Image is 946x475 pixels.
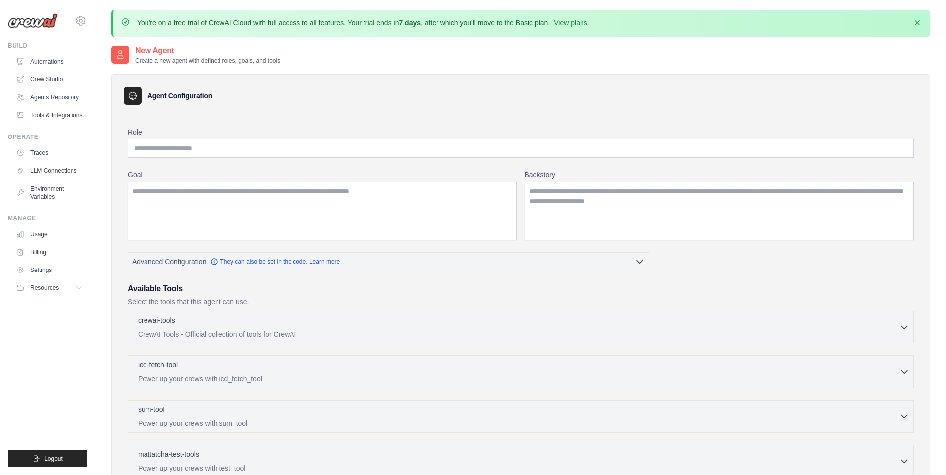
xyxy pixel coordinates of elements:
[525,170,914,180] label: Backstory
[138,315,175,325] p: crewai-tools
[138,463,899,473] p: Power up your crews with test_tool
[128,253,649,271] button: Advanced Configuration They can also be set in the code. Learn more
[8,13,58,28] img: Logo
[8,42,87,50] div: Build
[128,283,914,295] h3: Available Tools
[128,170,517,180] label: Goal
[132,257,206,267] span: Advanced Configuration
[12,107,87,123] a: Tools & Integrations
[138,374,899,384] p: Power up your crews with icd_fetch_tool
[135,57,280,65] p: Create a new agent with defined roles, goals, and tools
[8,450,87,467] button: Logout
[138,449,199,459] p: mattatcha-test-tools
[135,45,280,57] h2: New Agent
[12,54,87,69] a: Automations
[128,127,914,137] label: Role
[12,262,87,278] a: Settings
[12,244,87,260] a: Billing
[8,133,87,141] div: Operate
[132,315,909,339] button: crewai-tools CrewAI Tools - Official collection of tools for CrewAI
[44,455,63,463] span: Logout
[138,405,165,414] p: sum-tool
[138,360,178,370] p: icd-fetch-tool
[128,297,914,307] p: Select the tools that this agent can use.
[30,284,59,292] span: Resources
[8,214,87,222] div: Manage
[399,19,421,27] strong: 7 days
[132,405,909,428] button: sum-tool Power up your crews with sum_tool
[138,418,899,428] p: Power up your crews with sum_tool
[210,258,340,266] a: They can also be set in the code. Learn more
[138,329,899,339] p: CrewAI Tools - Official collection of tools for CrewAI
[12,226,87,242] a: Usage
[12,89,87,105] a: Agents Repository
[12,71,87,87] a: Crew Studio
[12,280,87,296] button: Resources
[554,19,587,27] a: View plans
[12,181,87,204] a: Environment Variables
[12,145,87,161] a: Traces
[137,18,589,28] p: You're on a free trial of CrewAI Cloud with full access to all features. Your trial ends in , aft...
[132,360,909,384] button: icd-fetch-tool Power up your crews with icd_fetch_tool
[147,91,212,101] h3: Agent Configuration
[132,449,909,473] button: mattatcha-test-tools Power up your crews with test_tool
[12,163,87,179] a: LLM Connections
